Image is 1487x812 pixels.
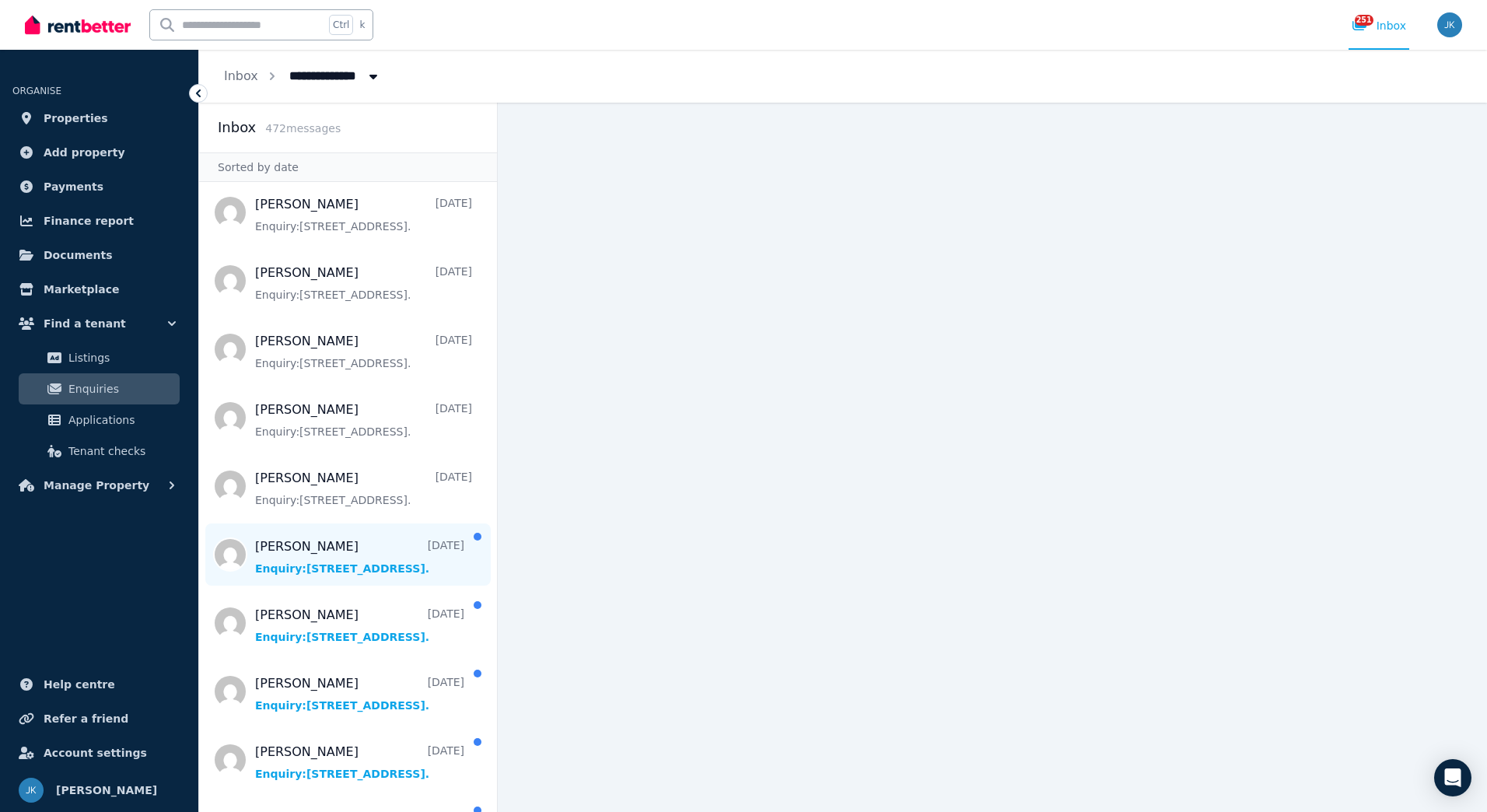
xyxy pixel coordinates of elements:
[1352,18,1406,33] div: Inbox
[255,469,472,508] a: [PERSON_NAME][DATE]Enquiry:[STREET_ADDRESS].
[19,778,44,803] img: Joanna Kunicka
[255,401,472,439] a: [PERSON_NAME][DATE]Enquiry:[STREET_ADDRESS].
[329,15,353,35] span: Ctrl
[44,143,125,162] span: Add property
[19,436,180,467] a: Tenant checks
[255,743,464,782] a: [PERSON_NAME][DATE]Enquiry:[STREET_ADDRESS].
[12,171,186,202] a: Payments
[199,182,497,812] nav: Message list
[12,669,186,700] a: Help centre
[255,537,464,576] a: [PERSON_NAME][DATE]Enquiry:[STREET_ADDRESS].
[1434,759,1471,796] div: Open Intercom Messenger
[44,246,113,264] span: Documents
[1355,15,1373,26] span: 251
[68,380,173,398] span: Enquiries
[12,205,186,236] a: Finance report
[12,737,186,768] a: Account settings
[12,137,186,168] a: Add property
[44,709,128,728] span: Refer a friend
[44,212,134,230] span: Finance report
[19,342,180,373] a: Listings
[12,103,186,134] a: Properties
[56,781,157,800] span: [PERSON_NAME]
[44,314,126,333] span: Find a tenant
[265,122,341,135] span: 472 message s
[255,332,472,371] a: [PERSON_NAME][DATE]Enquiry:[STREET_ADDRESS].
[12,470,186,501] button: Manage Property
[199,152,497,182] div: Sorted by date
[12,240,186,271] a: Documents
[44,280,119,299] span: Marketplace
[359,19,365,31] span: k
[44,675,115,694] span: Help centre
[12,703,186,734] a: Refer a friend
[44,476,149,495] span: Manage Property
[44,109,108,128] span: Properties
[68,348,173,367] span: Listings
[44,177,103,196] span: Payments
[218,117,256,138] h2: Inbox
[25,13,131,37] img: RentBetter
[12,274,186,305] a: Marketplace
[199,50,406,103] nav: Breadcrumb
[12,86,61,96] span: ORGANISE
[255,264,472,303] a: [PERSON_NAME][DATE]Enquiry:[STREET_ADDRESS].
[1437,12,1462,37] img: Joanna Kunicka
[19,404,180,436] a: Applications
[12,308,186,339] button: Find a tenant
[255,674,464,713] a: [PERSON_NAME][DATE]Enquiry:[STREET_ADDRESS].
[19,373,180,404] a: Enquiries
[68,442,173,460] span: Tenant checks
[255,195,472,234] a: [PERSON_NAME][DATE]Enquiry:[STREET_ADDRESS].
[255,606,464,645] a: [PERSON_NAME][DATE]Enquiry:[STREET_ADDRESS].
[68,411,173,429] span: Applications
[44,744,147,762] span: Account settings
[224,68,258,83] a: Inbox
